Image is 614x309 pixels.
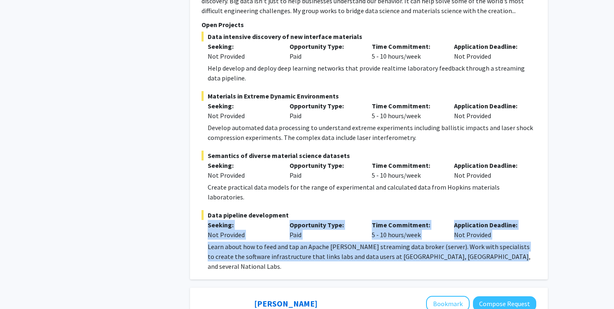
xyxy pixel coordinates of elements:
span: Data intensive discovery of new interface materials [202,32,536,41]
div: Not Provided [448,220,530,240]
div: Paid [283,41,366,61]
div: Not Provided [208,111,278,121]
p: Seeking: [208,160,278,170]
p: Opportunity Type: [290,101,359,111]
p: Opportunity Type: [290,220,359,230]
p: Open Projects [202,20,536,30]
div: 5 - 10 hours/week [366,220,448,240]
div: Not Provided [448,41,530,61]
p: Seeking: [208,41,278,51]
div: Paid [283,160,366,180]
p: Application Deadline: [454,101,524,111]
div: Not Provided [208,51,278,61]
p: Seeking: [208,220,278,230]
div: Not Provided [208,170,278,180]
iframe: Chat [6,272,35,303]
div: Learn about how to feed and tap an Apache [PERSON_NAME] streaming data broker (server). Work with... [208,242,536,271]
div: Not Provided [448,160,530,180]
div: 5 - 10 hours/week [366,41,448,61]
div: Paid [283,220,366,240]
p: Seeking: [208,101,278,111]
span: Semantics of diverse material science datasets [202,151,536,160]
div: Paid [283,101,366,121]
div: Help develop and deploy deep learning networks that provide realtime laboratory feedback through ... [208,63,536,83]
p: Application Deadline: [454,160,524,170]
p: Application Deadline: [454,220,524,230]
div: Create practical data models for the range of experimental and calculated data from Hopkins mater... [208,182,536,202]
p: Application Deadline: [454,41,524,51]
div: 5 - 10 hours/week [366,160,448,180]
p: Time Commitment: [372,101,442,111]
div: Not Provided [448,101,530,121]
p: Time Commitment: [372,220,442,230]
p: Time Commitment: [372,160,442,170]
a: [PERSON_NAME] [254,298,317,309]
p: Opportunity Type: [290,41,359,51]
p: Opportunity Type: [290,160,359,170]
div: 5 - 10 hours/week [366,101,448,121]
div: Develop automated data processing to understand extreme experiments including ballistic impacts a... [208,123,536,142]
p: Time Commitment: [372,41,442,51]
span: Data pipeline development [202,210,536,220]
div: Not Provided [208,230,278,240]
span: Materials in Extreme Dynamic Environments [202,91,536,101]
